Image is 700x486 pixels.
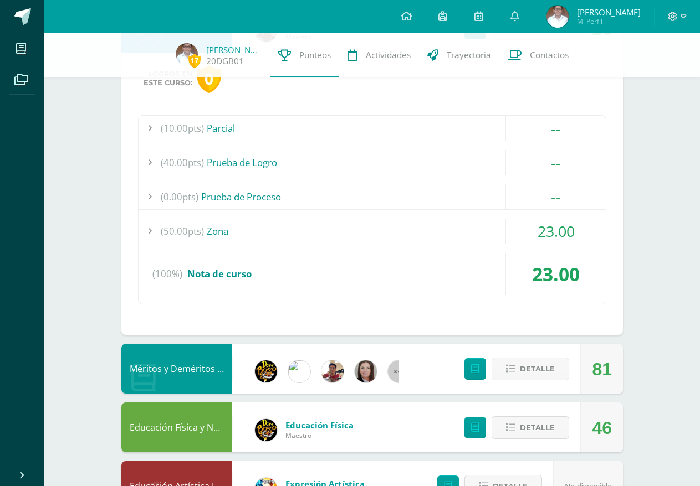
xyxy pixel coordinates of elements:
[144,70,192,87] span: Logros en este curso:
[520,417,555,438] span: Detalle
[121,402,232,452] div: Educación Física y Natación
[188,54,201,68] span: 17
[206,44,262,55] a: [PERSON_NAME]
[299,49,331,61] span: Punteos
[197,65,221,93] div: 0
[139,116,606,141] div: Parcial
[419,33,499,77] a: Trayectoria
[206,55,244,67] a: 20DGB01
[388,360,410,382] img: 60x60
[161,150,204,175] span: (40.00pts)
[288,360,310,382] img: 6dfd641176813817be49ede9ad67d1c4.png
[592,344,612,394] div: 81
[551,152,561,173] span: --
[139,184,606,209] div: Prueba de Proceso
[321,360,344,382] img: cb93aa548b99414539690fcffb7d5efd.png
[520,359,555,379] span: Detalle
[447,49,491,61] span: Trayectoria
[161,219,204,244] span: (50.00pts)
[546,6,569,28] img: c6c55850625d03b804869e3fe2a73493.png
[285,431,354,440] span: Maestro
[152,253,182,295] span: (100%)
[255,419,277,441] img: eda3c0d1caa5ac1a520cf0290d7c6ae4.png
[577,17,641,26] span: Mi Perfil
[355,360,377,382] img: 8af0450cf43d44e38c4a1497329761f3.png
[255,360,277,382] img: eda3c0d1caa5ac1a520cf0290d7c6ae4.png
[176,43,198,65] img: c6c55850625d03b804869e3fe2a73493.png
[592,403,612,453] div: 46
[187,267,252,280] span: Nota de curso
[492,416,569,439] button: Detalle
[577,7,641,18] span: [PERSON_NAME]
[121,344,232,394] div: Méritos y Deméritos 2do. Básico "D"
[161,184,198,209] span: (0.00pts)
[366,49,411,61] span: Actividades
[161,116,204,141] span: (10.00pts)
[551,118,561,138] span: --
[532,261,580,287] span: 23.00
[499,33,577,77] a: Contactos
[270,33,339,77] a: Punteos
[139,150,606,175] div: Prueba de Logro
[492,358,569,380] button: Detalle
[551,187,561,207] span: --
[538,221,575,241] span: 23.00
[139,219,606,244] div: Zona
[285,420,354,431] span: Educación Física
[339,33,419,77] a: Actividades
[530,49,569,61] span: Contactos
